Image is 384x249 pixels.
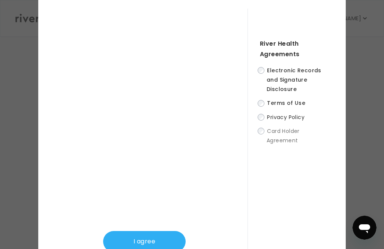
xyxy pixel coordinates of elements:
span: Privacy Policy [267,113,304,121]
span: Electronic Records and Signature Disclosure [267,67,321,93]
span: Card Holder Agreement [267,127,300,144]
iframe: Button to launch messaging window [352,216,376,240]
span: Terms of Use [267,100,305,107]
iframe: Privacy Policy [53,9,235,219]
h4: River Health Agreements [260,39,331,60]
